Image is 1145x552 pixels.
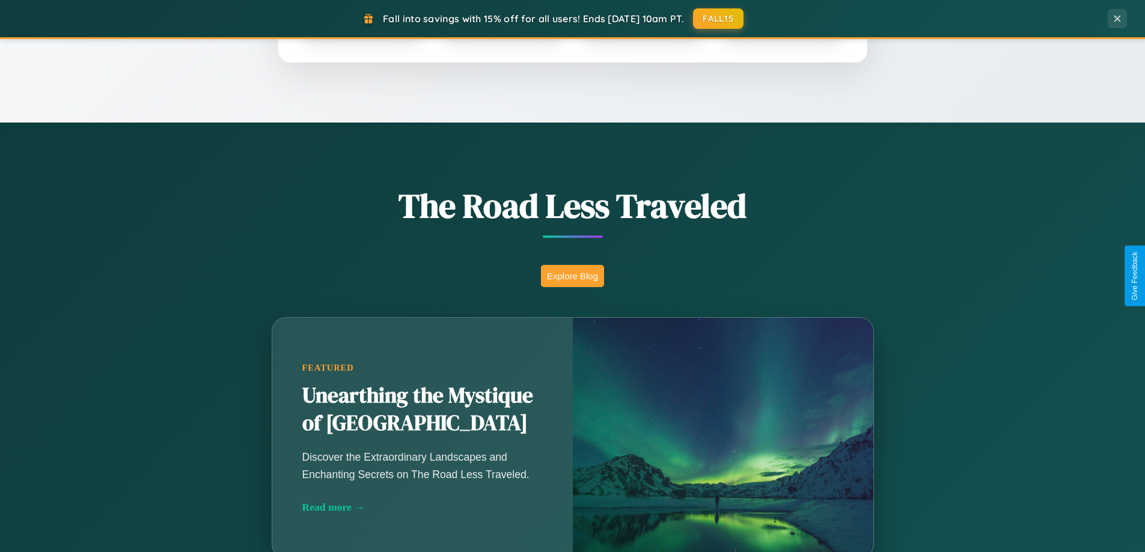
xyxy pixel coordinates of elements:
button: Explore Blog [541,265,604,287]
p: Discover the Extraordinary Landscapes and Enchanting Secrets on The Road Less Traveled. [302,449,543,482]
div: Read more → [302,501,543,514]
h1: The Road Less Traveled [212,183,933,229]
div: Featured [302,363,543,373]
div: Give Feedback [1131,252,1139,300]
h2: Unearthing the Mystique of [GEOGRAPHIC_DATA] [302,382,543,437]
span: Fall into savings with 15% off for all users! Ends [DATE] 10am PT. [383,13,684,25]
button: FALL15 [693,8,743,29]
